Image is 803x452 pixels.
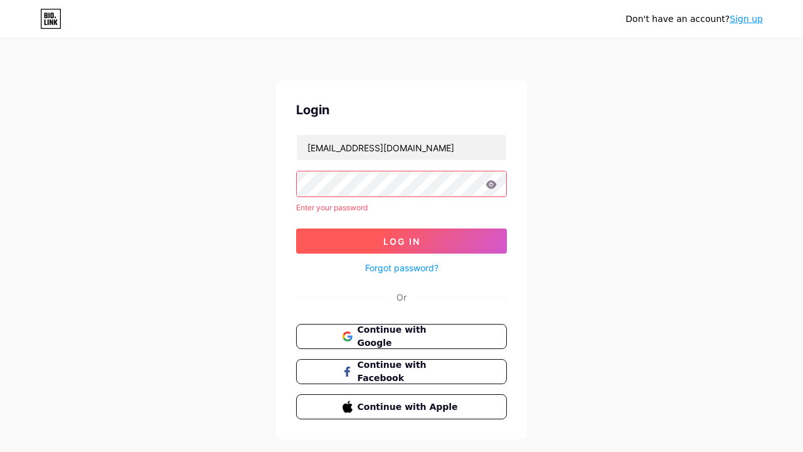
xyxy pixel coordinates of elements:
span: Continue with Apple [358,401,461,414]
a: Forgot password? [365,261,439,274]
span: Continue with Facebook [358,358,461,385]
div: Login [296,100,507,119]
button: Continue with Apple [296,394,507,419]
a: Sign up [730,14,763,24]
button: Log In [296,229,507,254]
button: Continue with Facebook [296,359,507,384]
div: Don't have an account? [625,13,763,26]
input: Username [297,135,506,160]
span: Log In [383,236,420,247]
div: Enter your password [296,202,507,213]
button: Continue with Google [296,324,507,349]
div: Or [396,291,407,304]
span: Continue with Google [358,323,461,350]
